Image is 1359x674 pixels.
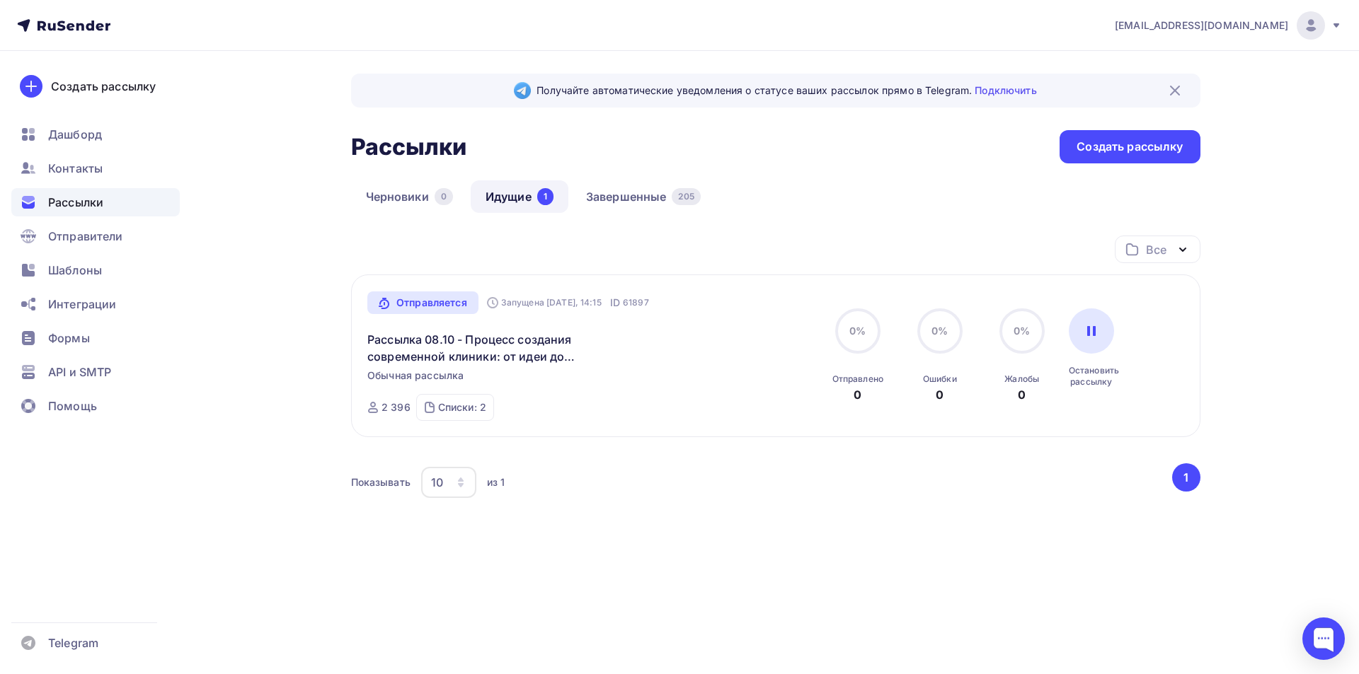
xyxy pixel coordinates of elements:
span: Дашборд [48,126,102,143]
a: Рассылка 08.10 - Процесс создания современной клиники: от идеи до реализации [367,331,610,365]
div: Создать рассылку [51,78,156,95]
a: Дашборд [11,120,180,149]
button: Go to page 1 [1172,463,1200,492]
span: Отправители [48,228,123,245]
button: Все [1115,236,1200,263]
span: Рассылки [48,194,103,211]
div: 10 [431,474,443,491]
a: Шаблоны [11,256,180,284]
span: API и SMTP [48,364,111,380]
div: Жалобы [1004,373,1039,385]
span: 61897 [623,296,649,310]
a: Рассылки [11,188,180,216]
a: Подключить [975,84,1036,96]
div: Ошибки [923,373,957,385]
div: Отправлено [832,373,883,385]
span: Контакты [48,160,103,177]
a: Идущие1 [471,180,568,213]
img: Telegram [514,82,531,99]
div: Запущена [DATE], 14:15 [487,297,602,308]
span: Шаблоны [48,262,102,279]
div: 205 [672,188,700,205]
span: Формы [48,330,90,347]
span: [EMAIL_ADDRESS][DOMAIN_NAME] [1115,18,1288,33]
span: Помощь [48,397,97,414]
span: 0% [1014,325,1030,337]
span: 0% [931,325,948,337]
span: Интеграции [48,296,116,313]
span: Telegram [48,634,98,651]
div: 0 [435,188,453,205]
a: Черновики0 [351,180,468,213]
a: Контакты [11,154,180,182]
a: Формы [11,324,180,352]
div: 1 [537,188,554,205]
span: Получайте автоматические уведомления о статусе ваших рассылок прямо в Telegram. [537,83,1036,98]
h2: Рассылки [351,133,467,161]
div: Остановить рассылку [1069,365,1114,388]
a: Отправляется [367,291,478,314]
div: из 1 [487,475,505,489]
span: Обычная рассылка [367,368,464,383]
div: Списки: 2 [438,400,486,414]
div: 0 [1018,386,1026,403]
div: 2 396 [382,400,411,414]
a: Завершенные205 [571,180,716,213]
div: 0 [854,386,861,403]
ul: Pagination [1169,463,1200,492]
a: Отправители [11,222,180,250]
a: [EMAIL_ADDRESS][DOMAIN_NAME] [1115,11,1342,40]
span: ID [610,296,620,310]
div: Создать рассылку [1077,139,1183,155]
div: Все [1146,241,1166,258]
button: 10 [420,466,477,499]
div: Показывать [351,475,411,489]
span: 0% [849,325,866,337]
div: 0 [936,386,944,403]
